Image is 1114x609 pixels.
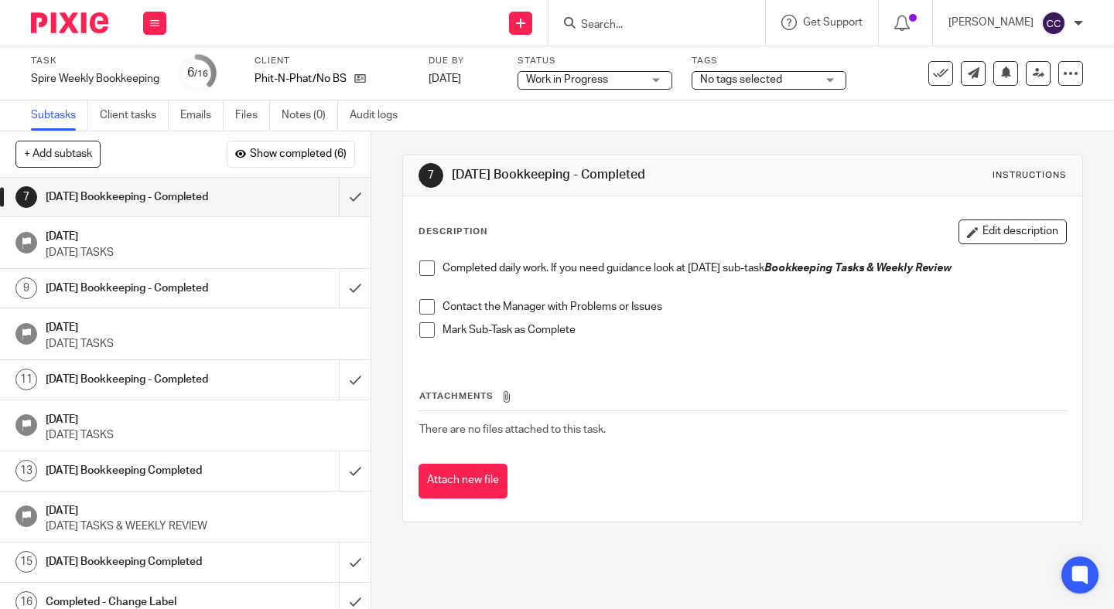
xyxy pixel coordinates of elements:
[803,17,863,28] span: Get Support
[764,263,952,274] em: Bookkeeping Tasks & Weekly Review
[31,12,108,33] img: Pixie
[194,70,208,78] small: /16
[350,100,409,131] a: Audit logs
[250,148,347,161] span: Show completed (6)
[46,459,231,482] h1: [DATE] Bookkeeping Completed
[419,163,443,188] div: 7
[443,322,1066,338] p: Mark Sub-Task as Complete
[31,100,88,131] a: Subtasks
[700,74,782,85] span: No tags selected
[282,100,338,131] a: Notes (0)
[15,460,37,481] div: 13
[443,260,1066,276] p: Completed daily work. If you need guidance look at [DATE] sub-task
[993,169,1067,182] div: Instructions
[46,185,231,209] h1: [DATE] Bookkeeping - Completed
[31,71,159,87] div: Spire Weekly Bookkeeping
[526,74,608,85] span: Work in Progress
[15,141,101,167] button: + Add subtask
[46,245,355,260] p: [DATE] TASKS
[46,550,231,573] h1: [DATE] Bookkeeping Completed
[227,141,355,167] button: Show completed (6)
[31,55,159,67] label: Task
[15,551,37,573] div: 15
[46,225,355,244] h1: [DATE]
[46,336,355,352] p: [DATE] TASKS
[46,499,355,519] h1: [DATE]
[959,219,1067,244] button: Edit description
[46,408,355,427] h1: [DATE]
[419,424,606,435] span: There are no files attached to this task.
[419,464,507,498] button: Attach new file
[429,73,461,84] span: [DATE]
[255,55,409,67] label: Client
[443,299,1066,315] p: Contact the Manager with Problems or Issues
[518,55,672,67] label: Status
[452,167,776,183] h1: [DATE] Bookkeeping - Completed
[15,369,37,390] div: 11
[692,55,846,67] label: Tags
[46,316,355,335] h1: [DATE]
[46,519,355,534] p: [DATE] TASKS & WEEKLY REVIEW
[419,392,494,400] span: Attachments
[46,277,231,300] h1: [DATE] Bookkeeping - Completed
[180,100,224,131] a: Emails
[419,226,487,238] p: Description
[255,71,347,87] p: Phit-N-Phat/No BS
[187,64,208,82] div: 6
[100,100,169,131] a: Client tasks
[948,15,1034,30] p: [PERSON_NAME]
[429,55,498,67] label: Due by
[15,186,37,208] div: 7
[235,100,270,131] a: Files
[1041,11,1066,36] img: svg%3E
[46,368,231,391] h1: [DATE] Bookkeeping - Completed
[46,427,355,443] p: [DATE] TASKS
[579,19,719,32] input: Search
[15,277,37,299] div: 9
